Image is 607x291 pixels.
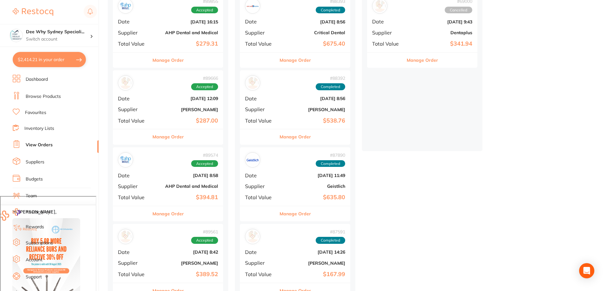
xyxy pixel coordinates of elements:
[245,249,277,255] span: Date
[26,193,37,199] a: Team
[24,125,54,132] a: Inventory Lists
[26,209,50,215] span: RestocqPay
[155,107,218,112] b: [PERSON_NAME]
[26,274,42,280] a: Support
[118,183,150,189] span: Supplier
[113,147,223,222] div: AHP Dental and Medical#89574AcceptedDate[DATE] 8:58SupplierAHP Dental and MedicalTotal Value$394....
[119,77,132,89] img: Henry Schein Halas
[579,263,594,278] div: Open Intercom Messenger
[10,29,23,42] img: Dee Why Sydney Specialist Periodontics
[13,208,20,216] img: RestocqPay
[118,106,150,112] span: Supplier
[316,237,345,244] span: Completed
[191,7,218,14] span: Accepted
[118,118,150,123] span: Total Value
[13,52,86,67] button: $2,414.21 in your order
[26,176,43,182] a: Budgets
[155,19,218,24] b: [DATE] 16:15
[12,12,97,107] div: Message content
[191,76,218,81] span: # 89666
[155,184,218,189] b: AHP Dental and Medical
[409,30,472,35] b: Dentaplus
[280,53,311,68] button: Manage Order
[445,7,472,14] span: Cancelled
[191,229,218,234] span: # 89561
[280,206,311,221] button: Manage Order
[316,229,345,234] span: # 87591
[282,194,345,201] b: $635.80
[191,237,218,244] span: Accepted
[113,70,223,145] div: Henry Schein Halas#89666AcceptedDate[DATE] 12:09Supplier[PERSON_NAME]Total Value$287.00Manage Order
[316,160,345,167] span: Completed
[118,271,150,277] span: Total Value
[245,173,277,178] span: Date
[247,77,259,89] img: Adam Dental
[26,240,53,246] a: Subscriptions
[409,41,472,47] b: $341.94
[26,93,61,100] a: Browse Products
[282,107,345,112] b: [PERSON_NAME]
[118,41,150,47] span: Total Value
[372,30,404,35] span: Supplier
[245,271,277,277] span: Total Value
[26,159,44,165] a: Suppliers
[155,250,218,255] b: [DATE] 8:42
[119,154,132,166] img: AHP Dental and Medical
[118,194,150,200] span: Total Value
[152,53,184,68] button: Manage Order
[118,30,150,35] span: Supplier
[191,83,218,90] span: Accepted
[282,96,345,101] b: [DATE] 8:56
[245,194,277,200] span: Total Value
[155,30,218,35] b: AHP Dental and Medical
[12,12,97,19] div: Hi [PERSON_NAME],
[155,96,218,101] b: [DATE] 12:09
[282,261,345,266] b: [PERSON_NAME]
[119,231,132,243] img: Henry Schein Halas
[247,231,259,243] img: Henry Schein Halas
[118,19,150,24] span: Date
[191,160,218,167] span: Accepted
[280,129,311,144] button: Manage Order
[409,19,472,24] b: [DATE] 9:43
[155,173,218,178] b: [DATE] 8:58
[245,96,277,101] span: Date
[372,41,404,47] span: Total Value
[282,19,345,24] b: [DATE] 8:56
[26,29,90,35] h4: Dee Why Sydney Specialist Periodontics
[407,53,438,68] button: Manage Order
[12,110,97,116] p: Message from Restocq, sent 17h ago
[282,41,345,47] b: $675.40
[282,184,345,189] b: Geistlich
[118,96,150,101] span: Date
[155,117,218,124] b: $287.00
[316,153,345,158] span: # 87890
[282,271,345,278] b: $167.99
[155,261,218,266] b: [PERSON_NAME]
[282,117,345,124] b: $538.76
[155,41,218,47] b: $279.31
[282,173,345,178] b: [DATE] 11:49
[245,260,277,266] span: Supplier
[152,129,184,144] button: Manage Order
[13,8,53,16] img: Restocq Logo
[316,76,345,81] span: # 88392
[13,5,53,19] a: Restocq Logo
[245,41,277,47] span: Total Value
[26,224,44,230] a: Rewards
[26,36,90,42] p: Switch account
[25,110,46,116] a: Favourites
[118,173,150,178] span: Date
[26,142,53,148] a: View Orders
[155,271,218,278] b: $389.52
[282,250,345,255] b: [DATE] 14:26
[13,208,50,216] a: RestocqPay
[191,153,218,158] span: # 89574
[316,83,345,90] span: Completed
[245,118,277,123] span: Total Value
[118,249,150,255] span: Date
[155,194,218,201] b: $394.81
[118,260,150,266] span: Supplier
[245,19,277,24] span: Date
[247,154,259,166] img: Geistlich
